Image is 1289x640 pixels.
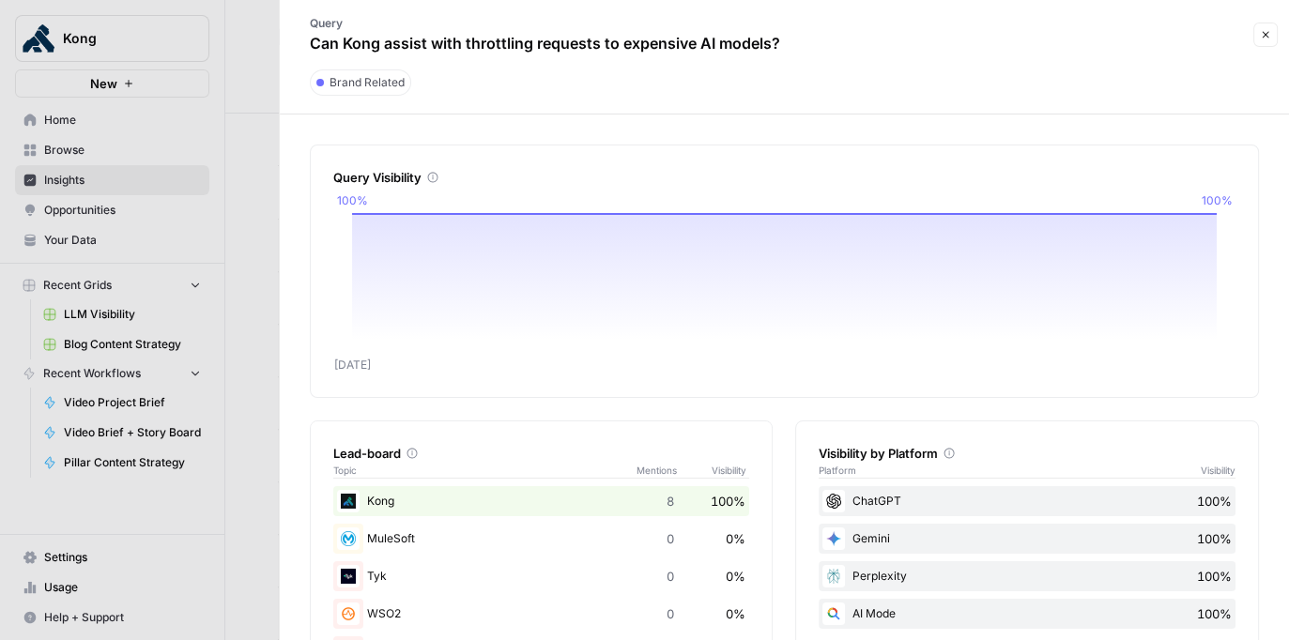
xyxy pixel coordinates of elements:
[667,567,674,586] span: 0
[337,490,360,512] img: aaftxnaw3ypvjix3q2wnj5mkq5zp
[819,524,1235,554] div: Gemini
[667,604,674,623] span: 0
[337,602,360,625] img: xpxqvz1bza3zfp48r8jt198gtxwq
[336,193,367,207] tspan: 100%
[1197,529,1232,548] span: 100%
[330,74,405,91] span: Brand Related
[333,599,750,629] div: WSO2
[333,358,370,372] tspan: [DATE]
[726,604,745,623] span: 0%
[819,561,1235,591] div: Perplexity
[1197,492,1232,510] span: 100%
[1197,604,1232,623] span: 100%
[1197,567,1232,586] span: 100%
[819,444,1235,463] div: Visibility by Platform
[333,561,750,591] div: Tyk
[726,567,745,586] span: 0%
[1202,193,1233,207] tspan: 100%
[337,527,360,550] img: p9guvc895f8scrxfwponpsdg73rc
[819,463,856,478] span: Platform
[333,168,1235,187] div: Query Visibility
[819,486,1235,516] div: ChatGPT
[667,492,674,510] span: 8
[310,32,780,54] p: Can Kong assist with throttling requests to expensive AI models?
[1201,463,1235,478] span: Visibility
[310,15,780,32] p: Query
[726,529,745,548] span: 0%
[711,492,745,510] span: 100%
[712,463,749,478] span: Visibility
[667,529,674,548] span: 0
[333,463,637,478] span: Topic
[337,565,360,587] img: elu5s911z4nl5i9hs8ai2qkz2a35
[333,444,750,463] div: Lead-board
[333,486,750,516] div: Kong
[819,599,1235,629] div: AI Mode
[637,463,712,478] span: Mentions
[333,524,750,554] div: MuleSoft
